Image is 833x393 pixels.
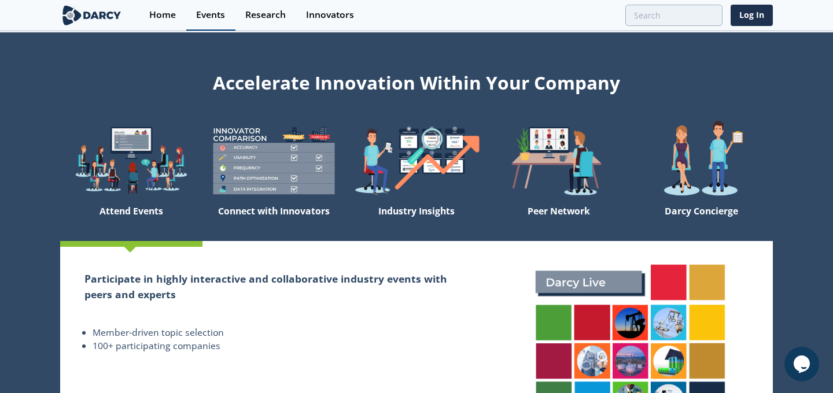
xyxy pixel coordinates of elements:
[60,5,123,25] img: logo-wide.svg
[202,120,345,201] img: welcome-compare-1b687586299da8f117b7ac84fd957760.png
[196,10,225,20] div: Events
[631,201,773,241] div: Darcy Concierge
[93,339,463,353] li: 100+ participating companies
[625,5,723,26] input: Advanced Search
[306,10,354,20] div: Innovators
[488,120,630,201] img: welcome-attend-b816887fc24c32c29d1763c6e0ddb6e6.png
[345,120,488,201] img: welcome-find-a12191a34a96034fcac36f4ff4d37733.png
[245,10,286,20] div: Research
[84,271,463,302] h2: Participate in highly interactive and collaborative industry events with peers and experts
[631,120,773,201] img: welcome-concierge-wide-20dccca83e9cbdbb601deee24fb8df72.png
[345,201,488,241] div: Industry Insights
[488,201,630,241] div: Peer Network
[202,201,345,241] div: Connect with Innovators
[784,347,821,381] iframe: chat widget
[60,65,773,96] div: Accelerate Innovation Within Your Company
[60,201,202,241] div: Attend Events
[731,5,773,26] a: Log In
[93,326,463,340] li: Member-driven topic selection
[149,10,176,20] div: Home
[60,120,202,201] img: welcome-explore-560578ff38cea7c86bcfe544b5e45342.png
